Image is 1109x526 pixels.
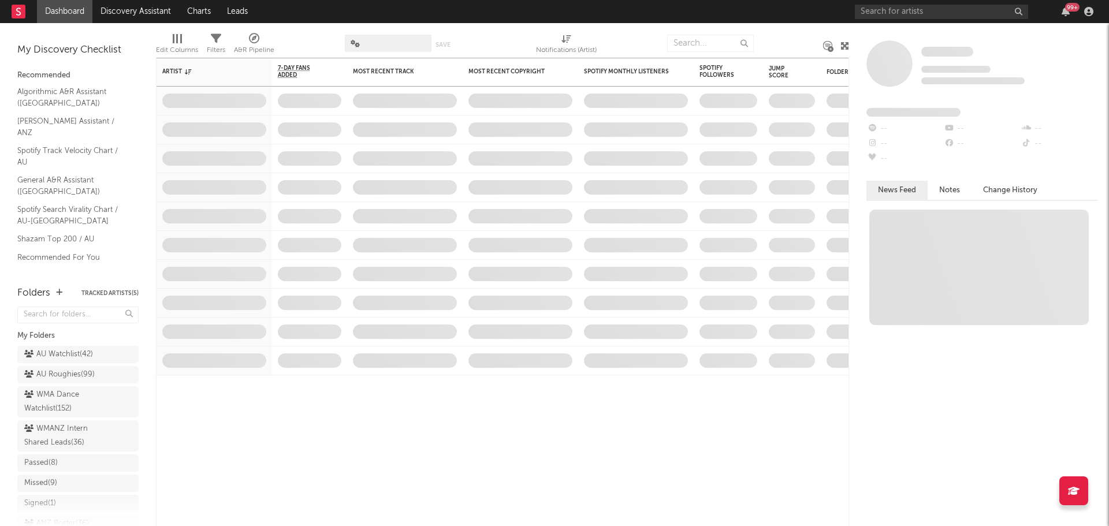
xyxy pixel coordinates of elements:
[769,65,798,79] div: Jump Score
[234,43,274,57] div: A&R Pipeline
[156,43,198,57] div: Edit Columns
[436,42,451,48] button: Save
[468,68,555,75] div: Most Recent Copyright
[536,43,597,57] div: Notifications (Artist)
[234,29,274,62] div: A&R Pipeline
[17,85,127,109] a: Algorithmic A&R Assistant ([GEOGRAPHIC_DATA])
[584,68,671,75] div: Spotify Monthly Listeners
[17,203,127,227] a: Spotify Search Virality Chart / AU-[GEOGRAPHIC_DATA]
[24,422,106,450] div: WMANZ Intern Shared Leads ( 36 )
[928,181,972,200] button: Notes
[24,348,93,361] div: AU Watchlist ( 42 )
[921,66,991,73] span: Tracking Since: [DATE]
[17,366,139,383] a: AU Roughies(99)
[17,495,139,512] a: Signed(1)
[17,307,139,323] input: Search for folders...
[921,47,973,57] span: Some Artist
[866,136,943,151] div: --
[17,286,50,300] div: Folders
[866,151,943,166] div: --
[866,181,928,200] button: News Feed
[17,329,139,343] div: My Folders
[17,115,127,139] a: [PERSON_NAME] Assistant / ANZ
[17,144,127,168] a: Spotify Track Velocity Chart / AU
[81,290,139,296] button: Tracked Artists(5)
[943,121,1020,136] div: --
[536,29,597,62] div: Notifications (Artist)
[972,181,1049,200] button: Change History
[17,43,139,57] div: My Discovery Checklist
[855,5,1028,19] input: Search for artists
[17,174,127,197] a: General A&R Assistant ([GEOGRAPHIC_DATA])
[156,29,198,62] div: Edit Columns
[24,497,56,510] div: Signed ( 1 )
[827,69,913,76] div: Folders
[24,456,58,470] div: Passed ( 8 )
[353,68,440,75] div: Most Recent Track
[943,136,1020,151] div: --
[1021,121,1097,136] div: --
[1062,7,1070,16] button: 99+
[24,368,95,382] div: AU Roughies ( 99 )
[866,108,961,117] span: Fans Added by Platform
[17,346,139,363] a: AU Watchlist(42)
[667,35,754,52] input: Search...
[24,388,106,416] div: WMA Dance Watchlist ( 152 )
[17,251,127,264] a: Recommended For You
[17,475,139,492] a: Missed(9)
[921,77,1025,84] span: 0 fans last week
[17,454,139,472] a: Passed(8)
[1065,3,1080,12] div: 99 +
[866,121,943,136] div: --
[921,46,973,58] a: Some Artist
[17,386,139,417] a: WMA Dance Watchlist(152)
[24,476,57,490] div: Missed ( 9 )
[207,29,225,62] div: Filters
[699,65,740,79] div: Spotify Followers
[278,65,324,79] span: 7-Day Fans Added
[162,68,249,75] div: Artist
[1021,136,1097,151] div: --
[17,420,139,452] a: WMANZ Intern Shared Leads(36)
[207,43,225,57] div: Filters
[17,69,139,83] div: Recommended
[17,233,127,245] a: Shazam Top 200 / AU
